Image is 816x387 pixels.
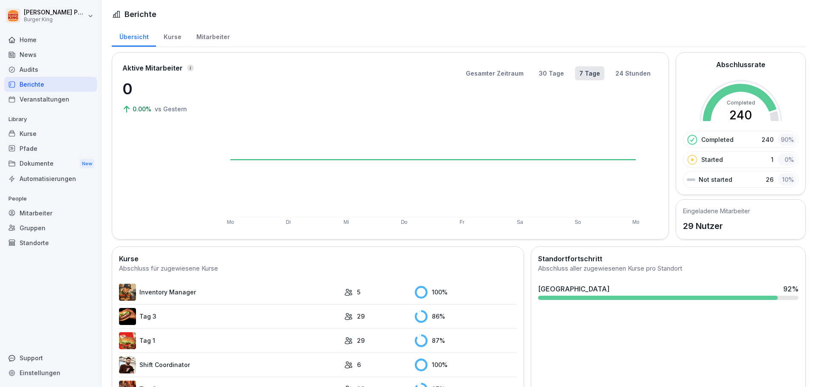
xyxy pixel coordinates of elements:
a: Übersicht [112,25,156,47]
text: So [575,219,581,225]
a: Veranstaltungen [4,92,97,107]
p: 26 [766,175,773,184]
div: Abschluss für zugewiesene Kurse [119,264,517,274]
h2: Kurse [119,254,517,264]
a: Shift Coordinator [119,356,340,373]
div: [GEOGRAPHIC_DATA] [538,284,609,294]
a: Pfade [4,141,97,156]
img: q4kvd0p412g56irxfxn6tm8s.png [119,356,136,373]
button: 30 Tage [535,66,568,80]
h1: Berichte [125,8,156,20]
a: Gruppen [4,220,97,235]
img: o1h5p6rcnzw0lu1jns37xjxx.png [119,284,136,301]
p: 5 [357,288,360,297]
p: Aktive Mitarbeiter [122,63,183,73]
a: Kurse [4,126,97,141]
div: 0 % [778,153,796,166]
div: 86 % [415,310,517,323]
a: Automatisierungen [4,171,97,186]
p: 0 [122,77,207,100]
div: 100 % [415,286,517,299]
div: 87 % [415,334,517,347]
a: Kurse [156,25,189,47]
a: Mitarbeiter [4,206,97,220]
p: 29 [357,336,365,345]
h2: Standortfortschritt [538,254,799,264]
a: Einstellungen [4,365,97,380]
p: Completed [701,135,734,144]
p: 29 Nutzer [683,220,750,232]
a: Inventory Manager [119,284,340,301]
p: 1 [771,155,773,164]
div: 92 % [783,284,799,294]
text: Fr [459,219,464,225]
p: Burger King [24,17,86,23]
h5: Eingeladene Mitarbeiter [683,206,750,215]
a: Berichte [4,77,97,92]
text: Mi [343,219,349,225]
button: 24 Stunden [611,66,655,80]
div: Abschluss aller zugewiesenen Kurse pro Standort [538,264,799,274]
button: 7 Tage [575,66,604,80]
div: New [80,159,94,169]
text: Do [401,219,408,225]
img: kxzo5hlrfunza98hyv09v55a.png [119,332,136,349]
p: [PERSON_NAME] Pecher [24,9,86,16]
a: DokumenteNew [4,156,97,172]
a: Audits [4,62,97,77]
text: Mo [632,219,640,225]
a: Tag 3 [119,308,340,325]
button: Gesamter Zeitraum [462,66,528,80]
p: 6 [357,360,361,369]
p: People [4,192,97,206]
text: Di [286,219,291,225]
p: 29 [357,312,365,321]
a: Mitarbeiter [189,25,237,47]
a: Home [4,32,97,47]
h2: Abschlussrate [716,59,765,70]
text: Mo [227,219,234,225]
div: 90 % [778,133,796,146]
a: [GEOGRAPHIC_DATA]92% [535,280,802,303]
div: 10 % [778,173,796,186]
p: 0.00% [133,105,153,113]
p: vs Gestern [155,105,187,113]
p: Library [4,113,97,126]
a: Standorte [4,235,97,250]
p: Started [701,155,723,164]
div: 100 % [415,359,517,371]
img: cq6tslmxu1pybroki4wxmcwi.png [119,308,136,325]
p: Not started [699,175,732,184]
a: Tag 1 [119,332,340,349]
p: 240 [762,135,773,144]
a: News [4,47,97,62]
text: Sa [517,219,523,225]
div: Dokumente [4,156,97,172]
div: Support [4,350,97,365]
